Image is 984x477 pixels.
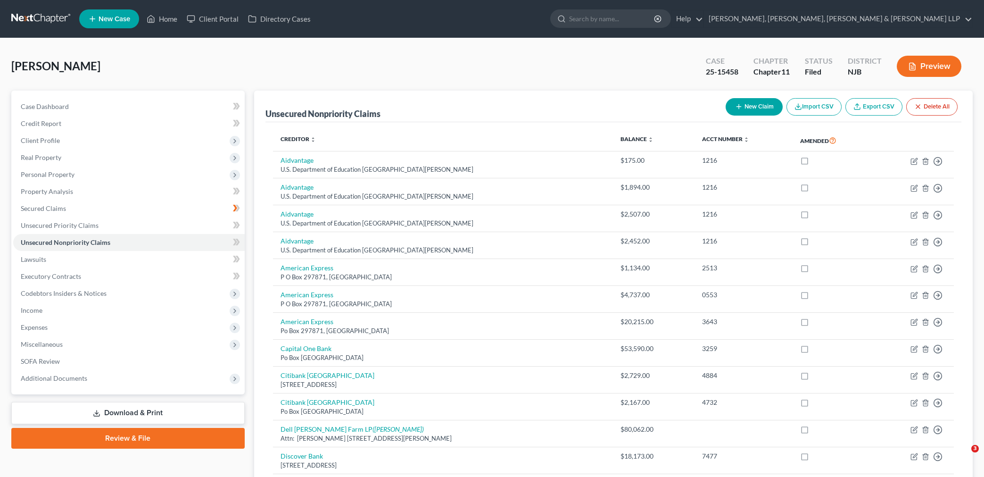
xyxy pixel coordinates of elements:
[281,273,605,282] div: P O Box 297871, [GEOGRAPHIC_DATA]
[281,210,314,218] a: Aidvantage
[281,425,424,433] a: Dell [PERSON_NAME] Farm LP([PERSON_NAME])
[281,300,605,309] div: P O Box 297871, [GEOGRAPHIC_DATA]
[281,353,605,362] div: Po Box [GEOGRAPHIC_DATA]
[620,425,687,434] div: $80,062.00
[281,434,605,443] div: Attn: [PERSON_NAME] [STREET_ADDRESS][PERSON_NAME]
[702,156,785,165] div: 1216
[753,67,790,77] div: Chapter
[781,67,790,76] span: 11
[702,452,785,461] div: 7477
[11,402,245,424] a: Download & Print
[281,380,605,389] div: [STREET_ADDRESS]
[281,237,314,245] a: Aidvantage
[21,153,61,161] span: Real Property
[310,137,316,142] i: unfold_more
[13,98,245,115] a: Case Dashboard
[372,425,424,433] i: ([PERSON_NAME])
[281,192,605,201] div: U.S. Department of Education [GEOGRAPHIC_DATA][PERSON_NAME]
[620,452,687,461] div: $18,173.00
[281,219,605,228] div: U.S. Department of Education [GEOGRAPHIC_DATA][PERSON_NAME]
[21,272,81,280] span: Executory Contracts
[281,371,374,379] a: Citibank [GEOGRAPHIC_DATA]
[99,16,130,23] span: New Case
[265,108,380,119] div: Unsecured Nonpriority Claims
[620,156,687,165] div: $175.00
[702,135,749,142] a: Acct Number unfold_more
[620,236,687,246] div: $2,452.00
[281,398,374,406] a: Citibank [GEOGRAPHIC_DATA]
[182,10,243,27] a: Client Portal
[281,264,333,272] a: American Express
[13,268,245,285] a: Executory Contracts
[620,263,687,273] div: $1,134.00
[620,398,687,407] div: $2,167.00
[21,170,74,178] span: Personal Property
[13,234,245,251] a: Unsecured Nonpriority Claims
[897,56,961,77] button: Preview
[13,251,245,268] a: Lawsuits
[706,67,738,77] div: 25-15458
[21,221,99,229] span: Unsecured Priority Claims
[243,10,315,27] a: Directory Cases
[620,344,687,353] div: $53,590.00
[281,407,605,416] div: Po Box [GEOGRAPHIC_DATA]
[702,371,785,380] div: 4884
[620,371,687,380] div: $2,729.00
[21,136,60,144] span: Client Profile
[281,344,331,352] a: Capital One Bank
[21,238,110,246] span: Unsecured Nonpriority Claims
[281,156,314,164] a: Aidvantage
[726,98,783,116] button: New Claim
[702,344,785,353] div: 3259
[620,183,687,192] div: $1,894.00
[848,67,882,77] div: NJB
[281,165,605,174] div: U.S. Department of Education [GEOGRAPHIC_DATA][PERSON_NAME]
[805,56,833,67] div: Status
[702,398,785,407] div: 4732
[281,183,314,191] a: Aidvantage
[620,209,687,219] div: $2,507.00
[702,290,785,300] div: 0553
[848,56,882,67] div: District
[706,56,738,67] div: Case
[702,317,785,326] div: 3643
[569,10,655,27] input: Search by name...
[805,67,833,77] div: Filed
[21,374,87,382] span: Additional Documents
[281,135,316,142] a: Creditor unfold_more
[21,323,48,331] span: Expenses
[21,187,73,195] span: Property Analysis
[845,98,902,116] a: Export CSV
[793,130,874,151] th: Amended
[21,204,66,212] span: Secured Claims
[21,357,60,365] span: SOFA Review
[281,318,333,326] a: American Express
[13,217,245,234] a: Unsecured Priority Claims
[744,137,749,142] i: unfold_more
[702,209,785,219] div: 1216
[11,428,245,449] a: Review & File
[21,102,69,110] span: Case Dashboard
[11,59,100,73] span: [PERSON_NAME]
[906,98,958,116] button: Delete All
[281,291,333,299] a: American Express
[281,326,605,335] div: Po Box 297871, [GEOGRAPHIC_DATA]
[702,263,785,273] div: 2513
[21,255,46,263] span: Lawsuits
[620,290,687,300] div: $4,737.00
[13,200,245,217] a: Secured Claims
[786,98,842,116] button: Import CSV
[971,445,979,452] span: 3
[753,56,790,67] div: Chapter
[671,10,703,27] a: Help
[13,115,245,132] a: Credit Report
[142,10,182,27] a: Home
[21,119,61,127] span: Credit Report
[21,289,107,297] span: Codebtors Insiders & Notices
[702,236,785,246] div: 1216
[702,183,785,192] div: 1216
[620,135,653,142] a: Balance unfold_more
[281,246,605,255] div: U.S. Department of Education [GEOGRAPHIC_DATA][PERSON_NAME]
[21,306,42,314] span: Income
[952,445,975,468] iframe: Intercom live chat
